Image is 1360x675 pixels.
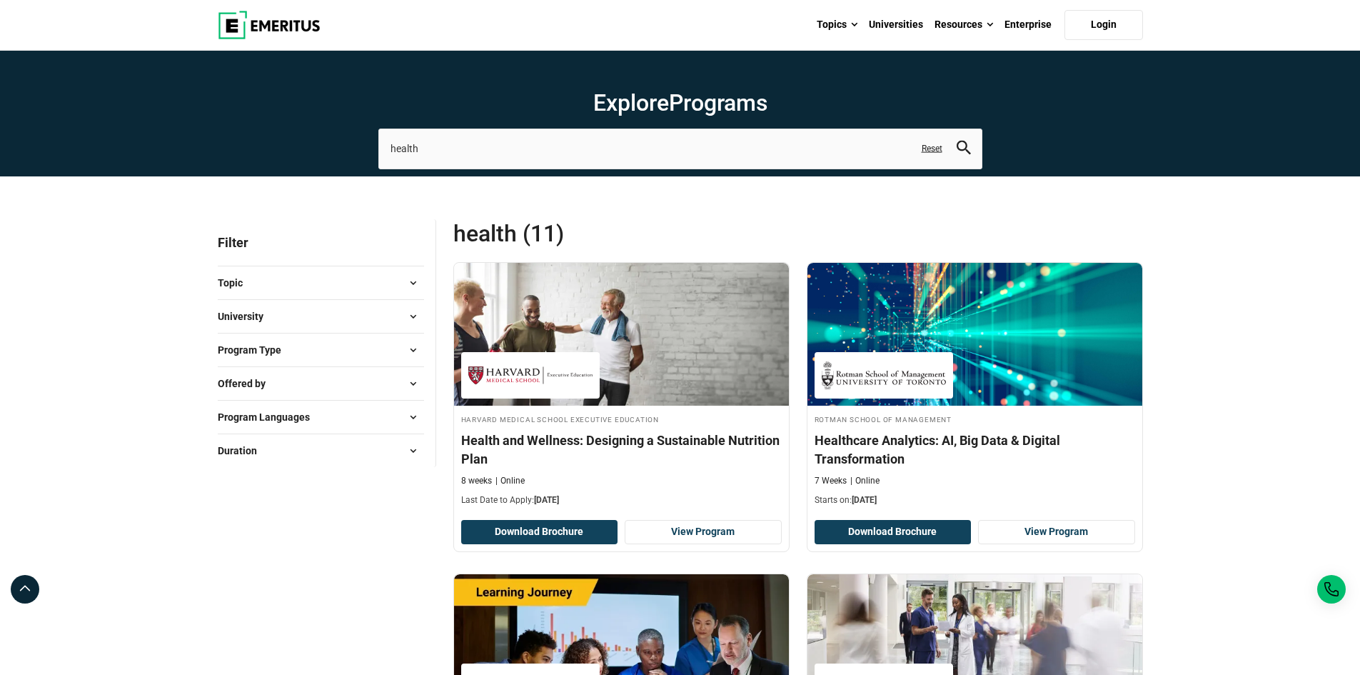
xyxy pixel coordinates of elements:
[218,409,321,425] span: Program Languages
[807,263,1142,514] a: Data Science and Analytics Course by Rotman School of Management - September 11, 2025 Rotman Scho...
[453,219,798,248] span: health (11)
[218,306,424,327] button: University
[461,494,782,506] p: Last Date to Apply:
[669,89,767,116] span: Programs
[815,520,972,544] button: Download Brochure
[218,219,424,266] p: Filter
[461,431,782,467] h4: Health and Wellness: Designing a Sustainable Nutrition Plan
[218,272,424,294] button: Topic
[378,89,982,117] h1: Explore
[815,494,1135,506] p: Starts on:
[218,342,293,358] span: Program Type
[495,475,525,487] p: Online
[1064,10,1143,40] a: Login
[978,520,1135,544] a: View Program
[815,431,1135,467] h4: Healthcare Analytics: AI, Big Data & Digital Transformation
[815,475,847,487] p: 7 Weeks
[378,129,982,169] input: search-page
[218,443,268,459] span: Duration
[922,143,942,155] a: Reset search
[218,406,424,428] button: Program Languages
[454,263,789,406] img: Health and Wellness: Designing a Sustainable Nutrition Plan | Online Healthcare Course
[850,475,880,487] p: Online
[957,144,971,158] a: search
[218,440,424,461] button: Duration
[461,413,782,425] h4: Harvard Medical School Executive Education
[625,520,782,544] a: View Program
[807,263,1142,406] img: Healthcare Analytics: AI, Big Data & Digital Transformation | Online Data Science and Analytics C...
[957,141,971,157] button: search
[218,376,277,391] span: Offered by
[218,309,275,324] span: University
[218,339,424,361] button: Program Type
[218,275,254,291] span: Topic
[468,359,593,391] img: Harvard Medical School Executive Education
[461,475,492,487] p: 8 weeks
[815,413,1135,425] h4: Rotman School of Management
[822,359,946,391] img: Rotman School of Management
[218,373,424,394] button: Offered by
[454,263,789,514] a: Healthcare Course by Harvard Medical School Executive Education - September 11, 2025 Harvard Medi...
[461,520,618,544] button: Download Brochure
[852,495,877,505] span: [DATE]
[534,495,559,505] span: [DATE]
